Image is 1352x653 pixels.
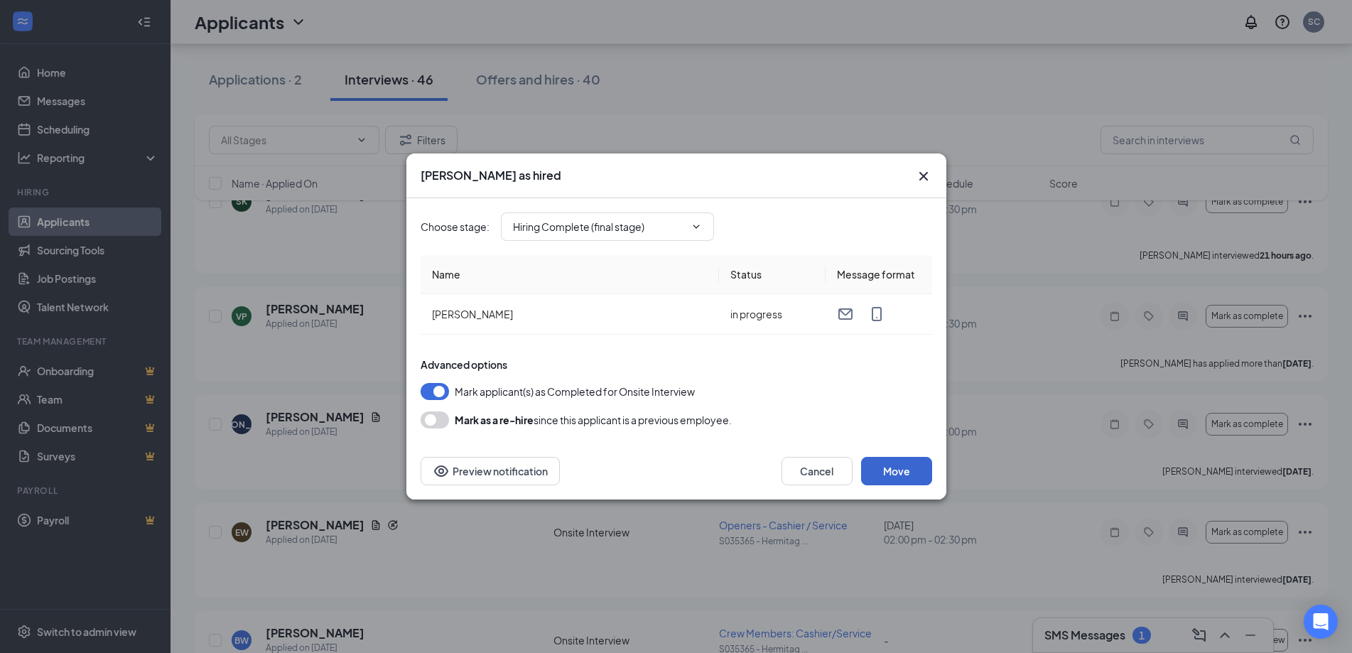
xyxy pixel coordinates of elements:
[782,457,853,485] button: Cancel
[421,255,719,294] th: Name
[837,306,854,323] svg: Email
[421,357,932,372] div: Advanced options
[915,168,932,185] button: Close
[1304,605,1338,639] div: Open Intercom Messenger
[455,383,695,400] span: Mark applicant(s) as Completed for Onsite Interview
[421,457,560,485] button: Preview notificationEye
[719,255,826,294] th: Status
[861,457,932,485] button: Move
[421,168,561,183] h3: [PERSON_NAME] as hired
[432,308,513,320] span: [PERSON_NAME]
[868,306,885,323] svg: MobileSms
[455,414,534,426] b: Mark as a re-hire
[421,219,490,234] span: Choose stage :
[826,255,932,294] th: Message format
[433,463,450,480] svg: Eye
[691,221,702,232] svg: ChevronDown
[719,294,826,335] td: in progress
[455,411,732,428] div: since this applicant is a previous employee.
[915,168,932,185] svg: Cross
